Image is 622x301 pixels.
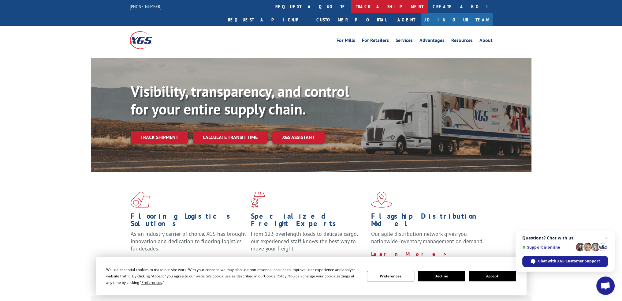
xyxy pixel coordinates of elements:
[131,82,349,119] b: Visibility, transparency, and control for your entire supply chain.
[362,38,389,45] a: For Retailers
[193,131,267,144] a: Calculate transit time
[371,230,484,245] span: Our agile distribution network gives you nationwide inventory management on demand.
[251,213,367,230] h1: Specialized Freight Experts
[451,38,473,45] a: Resources
[371,250,447,258] a: Learn More >
[106,266,359,286] div: We use essential cookies to make our site work. With your consent, we may also use non-essential ...
[131,230,246,252] span: As an industry carrier of choice, XGS has brought innovation and dedication to flooring logistics...
[421,13,493,26] a: Join Our Team
[522,235,608,240] span: Questions? Chat with us!
[131,131,188,144] a: Track shipment
[131,213,246,230] h1: Flooring Logistics Solutions
[522,245,574,250] span: Support is online
[141,280,162,285] span: Preferences
[272,131,325,144] a: XGS ASSISTANT
[479,38,493,45] a: About
[371,213,487,230] h1: Flagship Distribution Model
[418,271,465,281] button: Decline
[538,258,600,264] span: Chat with XGS Customer Support
[419,38,445,45] a: Advantages
[371,192,392,208] img: xgs-icon-flagship-distribution-model-red
[131,192,150,208] img: xgs-icon-total-supply-chain-intelligence-red
[130,3,162,9] a: [PHONE_NUMBER]
[596,277,615,295] a: Open chat
[251,230,367,258] p: From 123 overlength loads to delicate cargo, our experienced staff knows the best way to move you...
[522,256,608,267] span: Chat with XGS Customer Support
[96,257,527,295] div: Cookie Consent Prompt
[396,38,413,45] a: Services
[391,13,421,26] a: Agent
[264,273,286,279] span: Cookie Policy
[469,271,516,281] button: Accept
[312,13,391,26] a: Customer Portal
[367,271,414,281] button: Preferences
[223,13,312,26] a: Request a pickup
[337,38,355,45] a: For Mills
[251,192,265,208] img: xgs-icon-focused-on-flooring-red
